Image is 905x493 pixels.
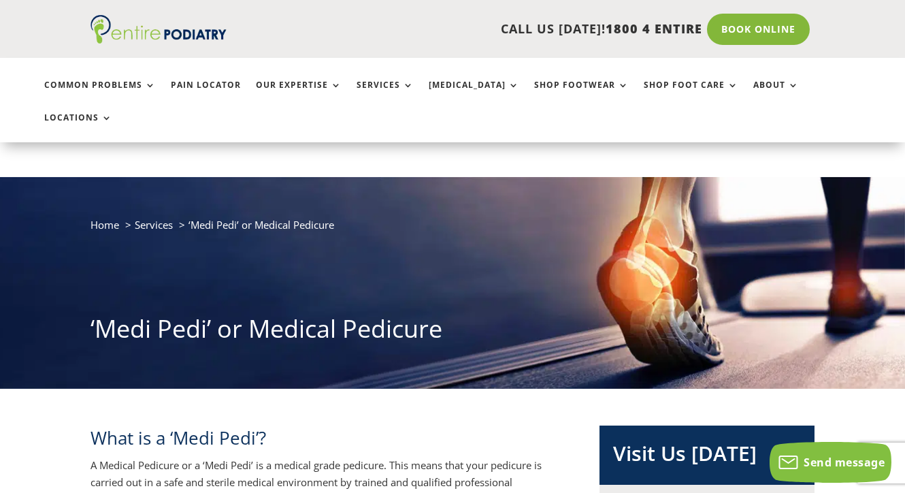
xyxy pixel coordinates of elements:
a: [MEDICAL_DATA] [429,80,519,110]
span: Send message [804,455,885,470]
a: Shop Foot Care [644,80,738,110]
a: Book Online [707,14,810,45]
a: Our Expertise [256,80,342,110]
a: Services [135,218,173,232]
a: About [753,80,799,110]
a: Shop Footwear [534,80,629,110]
a: Services [357,80,414,110]
a: Pain Locator [171,80,241,110]
a: Common Problems [44,80,156,110]
a: Locations [44,113,112,142]
nav: breadcrumb [90,216,814,244]
h1: ‘Medi Pedi’ or Medical Pedicure [90,312,814,353]
h2: What is a ‘Medi Pedi’? [90,426,560,457]
a: Home [90,218,119,232]
img: logo (1) [90,15,227,44]
p: CALL US [DATE]! [254,20,702,38]
span: ‘Medi Pedi’ or Medical Pedicure [188,218,334,232]
span: 1800 4 ENTIRE [606,20,702,37]
h2: Visit Us [DATE] [613,439,801,475]
button: Send message [770,442,891,483]
a: Entire Podiatry [90,33,227,46]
